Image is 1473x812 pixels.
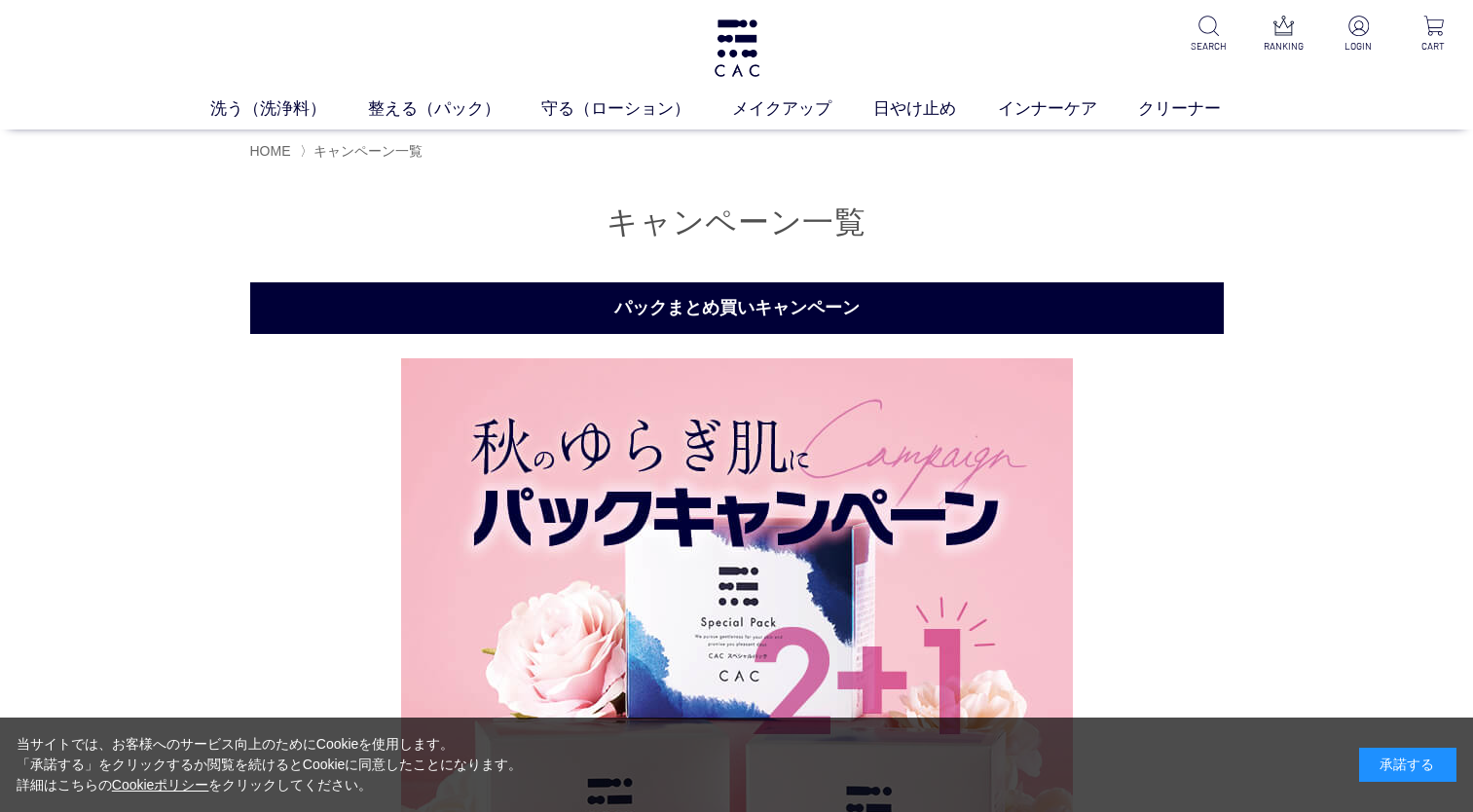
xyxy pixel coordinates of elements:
p: LOGIN [1335,39,1382,54]
a: 整える（パック） [368,96,542,122]
p: RANKING [1260,39,1307,54]
p: SEARCH [1185,39,1233,54]
a: CART [1410,16,1457,54]
h2: パックまとめ買いキャンペーン [250,282,1224,334]
a: 日やけ止め [873,96,998,122]
a: Cookieポリシー [112,777,209,793]
div: 承諾する [1359,748,1456,782]
a: クリーナー [1138,96,1263,122]
li: 〉 [300,142,427,161]
a: 洗う（洗浄料） [210,96,368,122]
img: logo [712,19,762,77]
a: インナーケア [998,96,1139,122]
a: LOGIN [1335,16,1382,54]
a: HOME [250,143,291,159]
div: 当サイトでは、お客様へのサービス向上のためにCookieを使用します。 「承諾する」をクリックするか閲覧を続けるとCookieに同意したことになります。 詳細はこちらの をクリックしてください。 [17,734,523,795]
span: キャンペーン一覧 [313,143,423,159]
a: 守る（ローション） [541,96,732,122]
a: メイクアップ [732,96,873,122]
a: RANKING [1260,16,1307,54]
a: SEARCH [1185,16,1233,54]
p: CART [1410,39,1457,54]
h1: キャンペーン一覧 [250,202,1224,243]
